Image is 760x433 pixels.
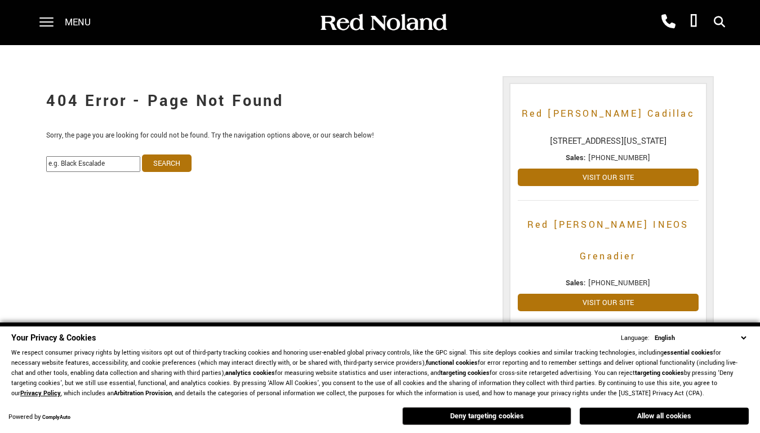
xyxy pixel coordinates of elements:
button: Allow all cookies [580,408,749,425]
h1: 404 Error - Page Not Found [46,79,485,124]
strong: Arbitration Provision [114,389,172,397]
strong: targeting cookies [441,369,490,377]
span: Your Privacy & Cookies [11,332,96,344]
a: Red [PERSON_NAME] INEOS Grenadier [518,209,699,272]
strong: targeting cookies [635,369,684,377]
strong: essential cookies [664,348,713,357]
p: We respect consumer privacy rights by letting visitors opt out of third-party tracking cookies an... [11,348,749,399]
button: Deny targeting cookies [402,407,571,425]
span: [PHONE_NUMBER] [588,153,650,163]
strong: analytics cookies [225,369,275,377]
span: [PHONE_NUMBER] [588,278,650,288]
strong: Sales: [566,153,586,163]
input: Search [142,154,192,172]
a: Privacy Policy [20,389,61,397]
input: e.g. Black Escalade [46,156,140,172]
a: Red [PERSON_NAME] Cadillac [518,98,699,130]
img: Red Noland Auto Group [318,13,448,33]
div: Sorry, the page you are looking for could not be found. Try the navigation options above, or our ... [38,68,494,178]
span: [STREET_ADDRESS][US_STATE] [518,135,699,147]
strong: functional cookies [426,359,478,367]
select: Language Select [652,333,749,343]
div: Powered by [8,414,70,421]
a: Visit Our Site [518,294,699,311]
strong: Sales: [566,278,586,288]
a: ComplyAuto [42,414,70,421]
a: Visit Our Site [518,169,699,186]
div: Language: [621,335,650,342]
